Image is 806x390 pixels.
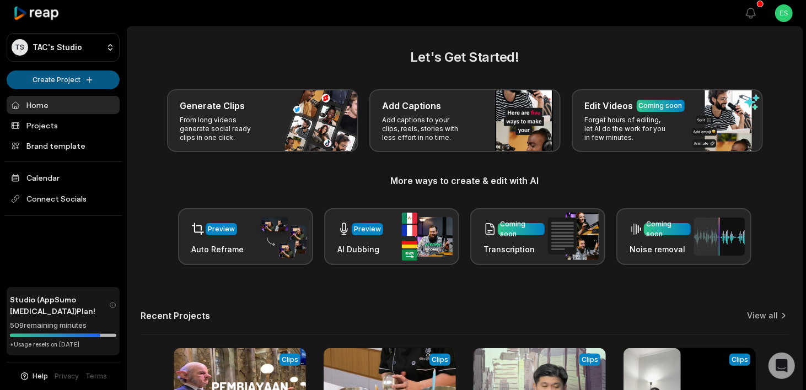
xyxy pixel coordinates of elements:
[19,371,49,381] button: Help
[55,371,79,381] a: Privacy
[483,243,545,255] h3: Transcription
[7,71,120,89] button: Create Project
[354,224,381,234] div: Preview
[141,310,210,321] h2: Recent Projects
[694,218,745,256] img: noise_removal.png
[383,116,468,142] p: Add captions to your clips, reels, stories with less effort in no time.
[191,243,244,255] h3: Auto Reframe
[10,340,116,349] div: *Usage resets on [DATE]
[402,213,453,261] img: ai_dubbing.png
[180,99,245,112] h3: Generate Clips
[10,294,109,317] span: Studio (AppSumo [MEDICAL_DATA]) Plan!
[630,243,691,255] h3: Noise removal
[180,116,266,142] p: From long videos generate social ready clips in one click.
[12,39,28,56] div: TS
[383,99,442,112] h3: Add Captions
[7,96,120,114] a: Home
[33,42,82,52] p: TAC's Studio
[639,101,683,111] div: Coming soon
[7,116,120,134] a: Projects
[86,371,108,381] a: Terms
[7,189,120,209] span: Connect Socials
[141,174,789,187] h3: More ways to create & edit with AI
[585,116,670,142] p: Forget hours of editing, let AI do the work for you in few minutes.
[7,169,120,187] a: Calendar
[33,371,49,381] span: Help
[337,243,383,255] h3: AI Dubbing
[256,215,307,258] img: auto_reframe.png
[141,47,789,67] h2: Let's Get Started!
[208,224,235,234] div: Preview
[747,310,778,321] a: View all
[7,137,120,155] a: Brand template
[646,219,689,239] div: Coming soon
[585,99,633,112] h3: Edit Videos
[500,219,542,239] div: Coming soon
[548,213,599,260] img: transcription.png
[769,353,795,379] div: Open Intercom Messenger
[10,320,116,331] div: 509 remaining minutes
